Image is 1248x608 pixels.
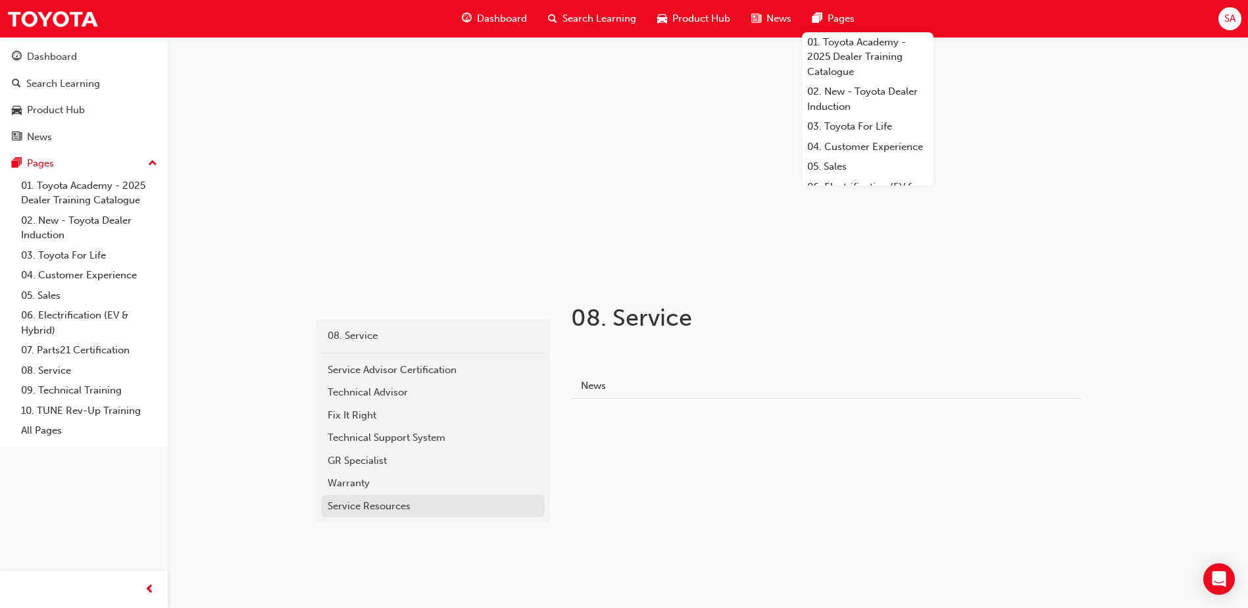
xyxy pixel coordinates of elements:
[741,5,802,32] a: news-iconNews
[477,11,527,26] span: Dashboard
[321,324,545,347] a: 08. Service
[328,453,538,469] div: GR Specialist
[328,363,538,378] div: Service Advisor Certification
[12,78,21,90] span: search-icon
[16,265,162,286] a: 04. Customer Experience
[1203,563,1235,595] div: Open Intercom Messenger
[7,4,99,34] img: Trak
[802,177,934,212] a: 06. Electrification (EV & Hybrid)
[5,151,162,176] button: Pages
[145,582,155,598] span: prev-icon
[27,130,52,145] div: News
[548,11,557,27] span: search-icon
[802,157,934,177] a: 05. Sales
[328,385,538,400] div: Technical Advisor
[562,11,636,26] span: Search Learning
[802,116,934,137] a: 03. Toyota For Life
[321,404,545,427] a: Fix It Right
[12,158,22,170] span: pages-icon
[321,359,545,382] a: Service Advisor Certification
[1224,11,1236,26] span: SA
[802,32,934,82] a: 01. Toyota Academy - 2025 Dealer Training Catalogue
[828,11,855,26] span: Pages
[1218,7,1241,30] button: SA
[766,11,791,26] span: News
[26,76,100,91] div: Search Learning
[571,303,1003,332] h1: 08. Service
[328,430,538,445] div: Technical Support System
[5,42,162,151] button: DashboardSearch LearningProduct HubNews
[451,5,537,32] a: guage-iconDashboard
[16,361,162,381] a: 08. Service
[5,45,162,69] a: Dashboard
[751,11,761,27] span: news-icon
[328,408,538,423] div: Fix It Right
[16,305,162,340] a: 06. Electrification (EV & Hybrid)
[27,103,85,118] div: Product Hub
[16,380,162,401] a: 09. Technical Training
[321,495,545,518] a: Service Resources
[16,211,162,245] a: 02. New - Toyota Dealer Induction
[802,82,934,116] a: 02. New - Toyota Dealer Induction
[672,11,730,26] span: Product Hub
[16,420,162,441] a: All Pages
[16,286,162,306] a: 05. Sales
[571,374,616,399] button: News
[802,5,865,32] a: pages-iconPages
[16,176,162,211] a: 01. Toyota Academy - 2025 Dealer Training Catalogue
[321,381,545,404] a: Technical Advisor
[5,125,162,149] a: News
[16,401,162,421] a: 10. TUNE Rev-Up Training
[27,156,54,171] div: Pages
[12,105,22,116] span: car-icon
[16,245,162,266] a: 03. Toyota For Life
[27,49,77,64] div: Dashboard
[462,11,472,27] span: guage-icon
[321,449,545,472] a: GR Specialist
[328,476,538,491] div: Warranty
[328,499,538,514] div: Service Resources
[12,132,22,143] span: news-icon
[647,5,741,32] a: car-iconProduct Hub
[812,11,822,27] span: pages-icon
[537,5,647,32] a: search-iconSearch Learning
[328,328,538,343] div: 08. Service
[802,137,934,157] a: 04. Customer Experience
[321,426,545,449] a: Technical Support System
[657,11,667,27] span: car-icon
[12,51,22,63] span: guage-icon
[5,72,162,96] a: Search Learning
[5,98,162,122] a: Product Hub
[148,155,157,172] span: up-icon
[321,472,545,495] a: Warranty
[16,340,162,361] a: 07. Parts21 Certification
